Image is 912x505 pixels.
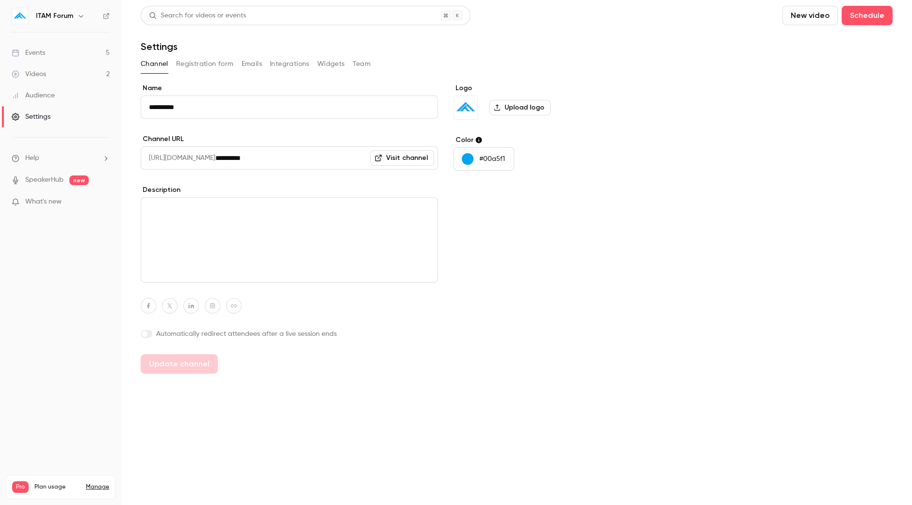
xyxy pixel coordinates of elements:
[149,11,246,21] div: Search for videos or events
[141,41,178,52] h1: Settings
[317,56,345,72] button: Widgets
[12,48,45,58] div: Events
[141,146,215,170] span: [URL][DOMAIN_NAME]
[842,6,893,25] button: Schedule
[782,6,838,25] button: New video
[141,83,438,93] label: Name
[479,154,505,164] p: #00a5f1
[25,197,62,207] span: What's new
[25,175,64,185] a: SpeakerHub
[12,481,29,493] span: Pro
[454,147,514,171] button: #00a5f1
[141,134,438,144] label: Channel URL
[141,329,438,339] label: Automatically redirect attendees after a live session ends
[454,135,603,145] label: Color
[12,153,110,163] li: help-dropdown-opener
[98,198,110,206] iframe: Noticeable Trigger
[12,8,28,24] img: ITAM Forum
[454,83,603,120] section: Logo
[454,83,603,93] label: Logo
[69,175,89,185] span: new
[34,483,80,491] span: Plan usage
[489,100,551,115] label: Upload logo
[12,91,55,100] div: Audience
[12,69,46,79] div: Videos
[36,11,73,21] h6: ITAM Forum
[86,483,109,491] a: Manage
[353,56,371,72] button: Team
[454,96,477,119] img: ITAM Forum
[242,56,262,72] button: Emails
[141,56,168,72] button: Channel
[370,150,434,166] a: Visit channel
[176,56,234,72] button: Registration form
[270,56,309,72] button: Integrations
[12,112,50,122] div: Settings
[141,185,438,195] label: Description
[25,153,39,163] span: Help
